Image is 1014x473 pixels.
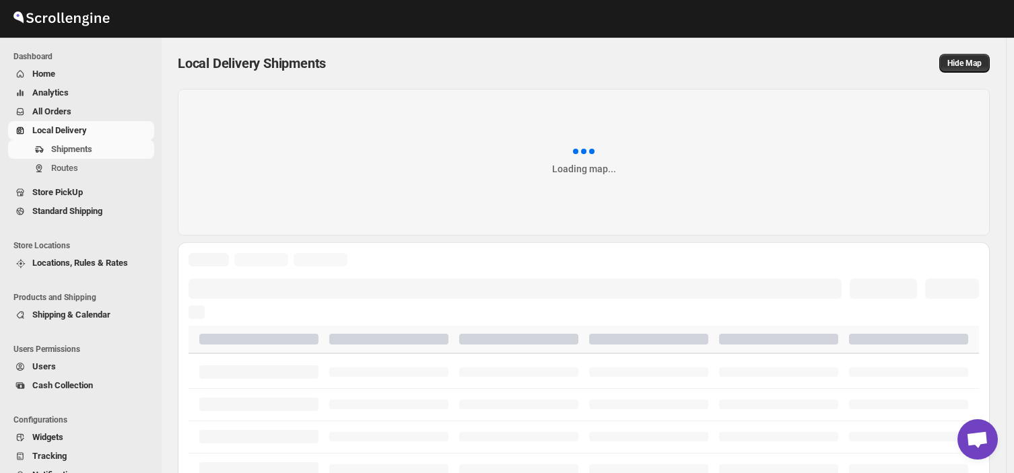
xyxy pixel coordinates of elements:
span: Dashboard [13,51,155,62]
span: Store Locations [13,240,155,251]
span: Configurations [13,414,155,425]
button: Shipping & Calendar [8,305,154,324]
span: Shipments [51,144,92,154]
span: Store PickUp [32,187,83,197]
span: Local Delivery Shipments [178,55,326,71]
span: Hide Map [947,58,982,69]
button: Shipments [8,140,154,159]
button: Analytics [8,83,154,102]
span: Cash Collection [32,380,93,390]
span: Local Delivery [32,125,87,135]
button: Tracking [8,447,154,466]
span: Standard Shipping [32,206,102,216]
span: Locations, Rules & Rates [32,258,128,268]
button: Cash Collection [8,376,154,395]
a: Open chat [957,419,998,460]
span: Widgets [32,432,63,442]
span: Analytics [32,87,69,98]
button: Widgets [8,428,154,447]
span: Products and Shipping [13,292,155,303]
button: Routes [8,159,154,178]
span: Tracking [32,451,67,461]
button: Home [8,65,154,83]
span: Routes [51,163,78,173]
button: Map action label [939,54,990,73]
span: Users Permissions [13,344,155,355]
div: Loading map... [552,162,616,176]
button: Locations, Rules & Rates [8,254,154,272]
span: Shipping & Calendar [32,310,110,320]
button: All Orders [8,102,154,121]
span: Home [32,69,55,79]
span: All Orders [32,106,71,116]
span: Users [32,361,56,371]
button: Users [8,357,154,376]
